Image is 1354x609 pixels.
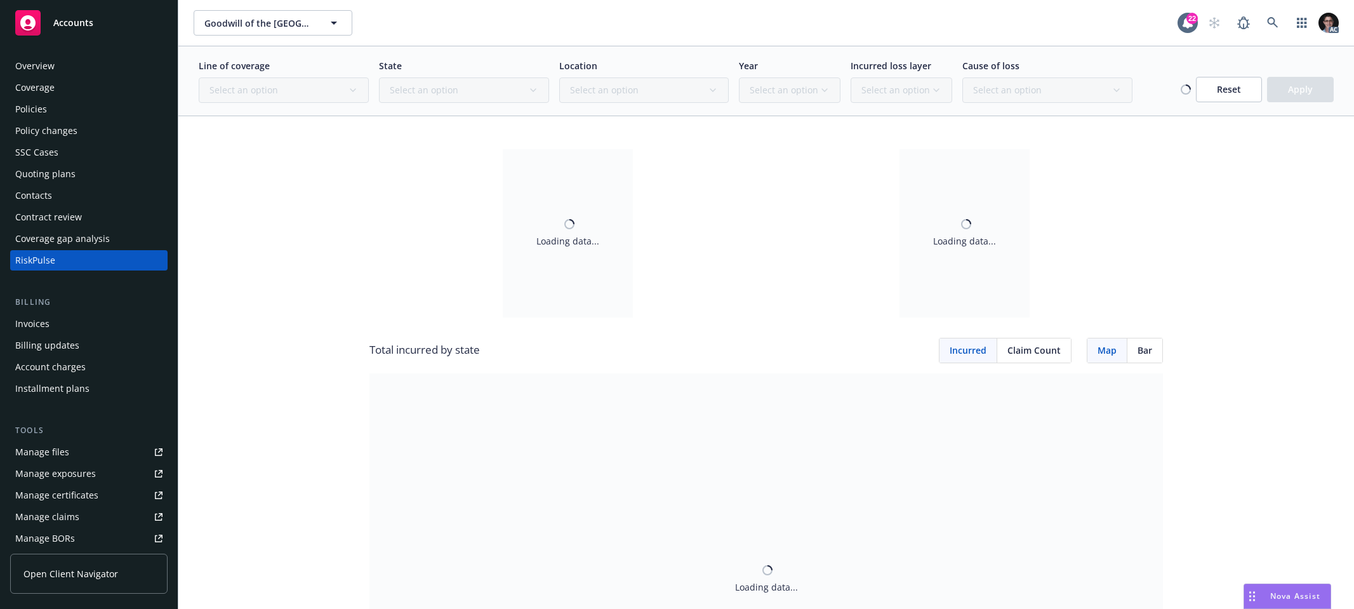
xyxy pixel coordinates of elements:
[15,229,110,249] div: Coverage gap analysis
[15,378,90,399] div: Installment plans
[1202,10,1227,36] a: Start snowing
[10,314,168,334] a: Invoices
[10,185,168,206] a: Contacts
[559,59,729,72] p: Location
[10,229,168,249] a: Coverage gap analysis
[1138,344,1152,357] span: Bar
[1260,10,1285,36] a: Search
[10,528,168,549] a: Manage BORs
[53,18,93,28] span: Accounts
[1270,591,1320,601] span: Nova Assist
[10,335,168,356] a: Billing updates
[15,528,75,549] div: Manage BORs
[10,56,168,76] a: Overview
[199,59,369,72] p: Line of coverage
[369,342,480,358] p: Total incurred by state
[15,207,82,227] div: Contract review
[10,5,168,41] a: Accounts
[15,99,47,119] div: Policies
[1267,77,1334,102] button: Apply
[962,59,1132,72] p: Cause of loss
[15,121,77,141] div: Policy changes
[1244,584,1260,608] div: Drag to move
[10,378,168,399] a: Installment plans
[15,442,69,462] div: Manage files
[10,99,168,119] a: Policies
[1244,584,1331,609] button: Nova Assist
[15,507,79,527] div: Manage claims
[735,580,798,594] span: Loading data...
[950,344,986,357] span: Incurred
[204,17,314,30] span: Goodwill of the [GEOGRAPHIC_DATA]
[536,234,599,248] span: Loading data...
[1186,13,1198,24] div: 22
[1289,10,1315,36] a: Switch app
[15,164,76,184] div: Quoting plans
[10,424,168,437] div: Tools
[379,59,549,72] p: State
[15,185,52,206] div: Contacts
[10,464,168,484] a: Manage exposures
[1196,77,1262,102] button: Reset
[10,121,168,141] a: Policy changes
[194,10,352,36] button: Goodwill of the [GEOGRAPHIC_DATA]
[15,464,96,484] div: Manage exposures
[15,142,58,163] div: SSC Cases
[15,314,50,334] div: Invoices
[1231,10,1256,36] a: Report a Bug
[10,507,168,527] a: Manage claims
[10,485,168,505] a: Manage certificates
[15,485,98,505] div: Manage certificates
[10,296,168,309] div: Billing
[10,164,168,184] a: Quoting plans
[851,59,952,72] p: Incurred loss layer
[933,234,996,248] span: Loading data...
[1098,344,1117,357] span: Map
[10,207,168,227] a: Contract review
[15,56,55,76] div: Overview
[10,357,168,377] a: Account charges
[15,77,55,98] div: Coverage
[15,357,86,377] div: Account charges
[23,567,118,580] span: Open Client Navigator
[10,442,168,462] a: Manage files
[739,59,840,72] p: Year
[1007,344,1061,357] span: Claim Count
[10,77,168,98] a: Coverage
[1318,13,1339,33] img: photo
[10,142,168,163] a: SSC Cases
[15,250,55,271] div: RiskPulse
[10,250,168,271] a: RiskPulse
[15,335,79,356] div: Billing updates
